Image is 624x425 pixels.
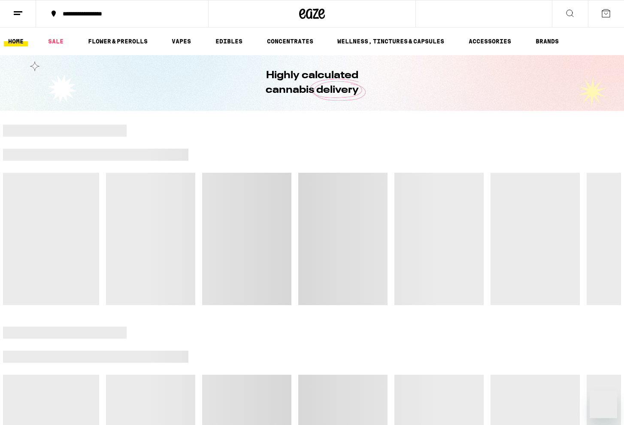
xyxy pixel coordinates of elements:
a: SALE [44,36,68,46]
a: CONCENTRATES [263,36,318,46]
a: WELLNESS, TINCTURES & CAPSULES [333,36,448,46]
h1: Highly calculated cannabis delivery [241,68,383,98]
iframe: Button to launch messaging window [590,391,617,418]
a: HOME [4,36,28,46]
a: EDIBLES [211,36,247,46]
a: VAPES [167,36,195,46]
a: ACCESSORIES [464,36,515,46]
a: BRANDS [531,36,563,46]
a: FLOWER & PREROLLS [84,36,152,46]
